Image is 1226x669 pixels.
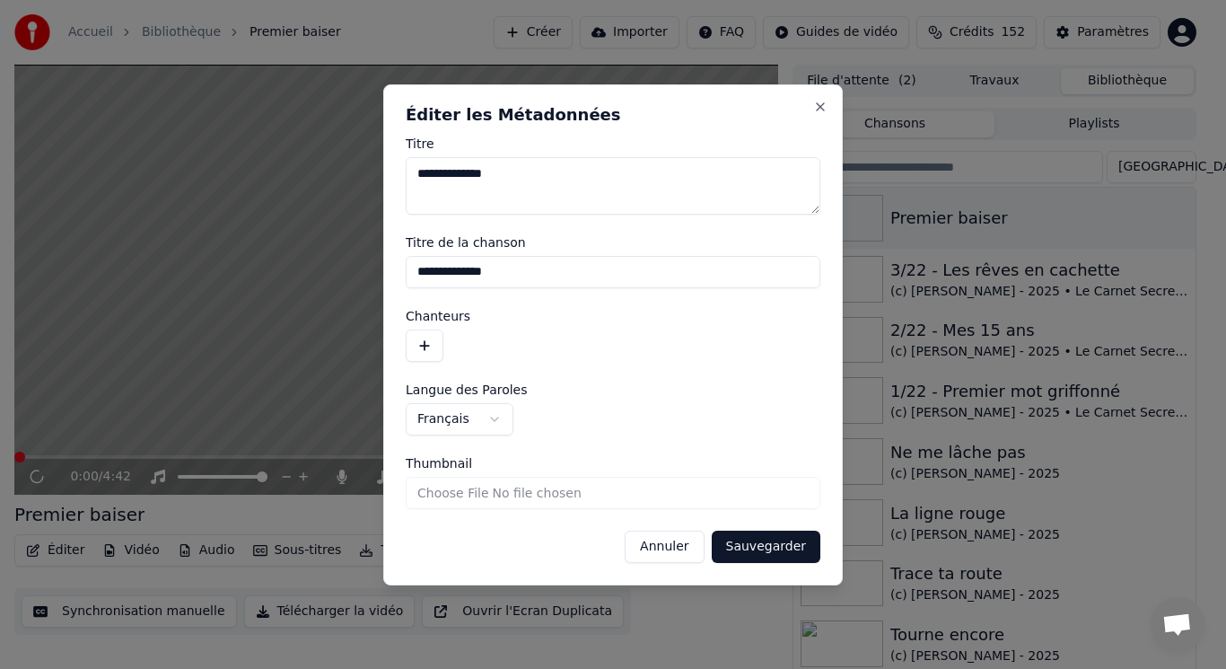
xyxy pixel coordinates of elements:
[625,531,704,563] button: Annuler
[406,457,472,470] span: Thumbnail
[406,107,820,123] h2: Éditer les Métadonnées
[406,383,528,396] span: Langue des Paroles
[406,236,820,249] label: Titre de la chanson
[712,531,820,563] button: Sauvegarder
[406,137,820,150] label: Titre
[406,310,820,322] label: Chanteurs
